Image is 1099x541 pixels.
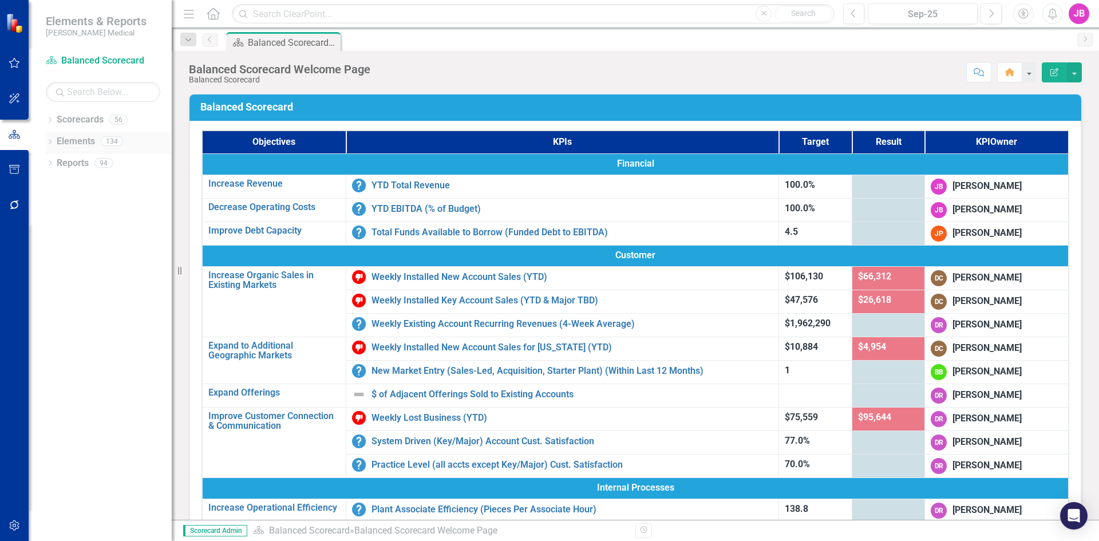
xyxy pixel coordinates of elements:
a: Increase Operational Efficiency [208,503,340,513]
h3: Balanced Scorecard [200,101,1074,113]
td: Double-Click to Edit [925,266,1069,290]
span: 1 [785,365,790,376]
span: Financial [208,157,1062,171]
a: Balanced Scorecard [46,54,160,68]
div: Balanced Scorecard Welcome Page [354,525,497,536]
a: Weekly Installed Key Account Sales (YTD & Major TBD) [371,295,773,306]
td: Double-Click to Edit Right Click for Context Menu [346,337,778,360]
td: Double-Click to Edit Right Click for Context Menu [202,266,346,337]
a: Expand Offerings [208,388,340,398]
div: DR [931,411,947,427]
button: Search [774,6,832,22]
img: No Information [352,458,366,472]
div: [PERSON_NAME] [952,342,1022,355]
td: Double-Click to Edit [925,454,1069,477]
span: $66,312 [858,271,891,282]
span: Internal Processes [208,481,1062,495]
td: Double-Click to Edit Right Click for Context Menu [346,222,778,245]
td: Double-Click to Edit Right Click for Context Menu [202,337,346,384]
td: Double-Click to Edit Right Click for Context Menu [346,175,778,198]
div: Balanced Scorecard [189,76,370,84]
div: BB [931,364,947,380]
a: Scorecards [57,113,104,127]
div: Balanced Scorecard Welcome Page [248,35,338,50]
td: Double-Click to Edit Right Click for Context Menu [346,313,778,337]
a: Weekly Installed New Account Sales for [US_STATE] (YTD) [371,342,773,353]
div: [PERSON_NAME] [952,227,1022,240]
span: $75,559 [785,412,818,422]
div: Sep-25 [872,7,974,21]
a: $ of Adjacent Offerings Sold to Existing Accounts [371,389,773,400]
td: Double-Click to Edit [925,499,1069,522]
td: Double-Click to Edit [925,290,1069,313]
td: Double-Click to Edit Right Click for Context Menu [346,290,778,313]
td: Double-Click to Edit Right Click for Context Menu [346,198,778,222]
td: Double-Click to Edit [925,198,1069,222]
td: Double-Click to Edit Right Click for Context Menu [202,384,346,407]
span: Search [791,9,816,18]
div: 134 [101,137,123,147]
td: Double-Click to Edit Right Click for Context Menu [346,499,778,522]
td: Double-Click to Edit Right Click for Context Menu [202,407,346,477]
a: Weekly Installed New Account Sales (YTD) [371,272,773,282]
img: No Information [352,435,366,448]
div: [PERSON_NAME] [952,271,1022,285]
div: DR [931,458,947,474]
td: Double-Click to Edit Right Click for Context Menu [346,407,778,431]
div: » [253,524,627,538]
div: [PERSON_NAME] [952,459,1022,472]
a: Expand to Additional Geographic Markets [208,341,340,361]
div: [PERSON_NAME] [952,365,1022,378]
td: Double-Click to Edit Right Click for Context Menu [346,384,778,407]
span: $47,576 [785,294,818,305]
span: $106,130 [785,271,823,282]
a: Weekly Lost Business (YTD) [371,413,773,423]
div: 56 [109,115,128,125]
a: Total Funds Available to Borrow (Funded Debt to EBITDA) [371,227,773,238]
small: [PERSON_NAME] Medical [46,28,147,37]
span: Elements & Reports [46,14,147,28]
a: Decrease Operating Costs [208,202,340,212]
td: Double-Click to Edit [925,360,1069,384]
td: Double-Click to Edit Right Click for Context Menu [202,175,346,198]
img: No Information [352,202,366,216]
div: DR [931,435,947,451]
span: 100.0% [785,203,815,214]
div: [PERSON_NAME] [952,203,1022,216]
td: Double-Click to Edit [202,153,1069,175]
td: Double-Click to Edit [925,431,1069,454]
div: [PERSON_NAME] [952,318,1022,331]
div: DC [931,341,947,357]
span: $10,884 [785,341,818,352]
img: ClearPoint Strategy [6,13,26,33]
button: JB [1069,3,1089,24]
span: 138.8 [785,503,808,514]
div: Open Intercom Messenger [1060,502,1088,530]
span: Customer [208,249,1062,262]
span: $95,644 [858,412,891,422]
td: Double-Click to Edit Right Click for Context Menu [346,360,778,384]
a: New Market Entry (Sales-Led, Acquisition, Starter Plant) (Within Last 12 Months) [371,366,773,376]
td: Double-Click to Edit Right Click for Context Menu [202,198,346,222]
a: YTD EBITDA (% of Budget) [371,204,773,214]
td: Double-Click to Edit [925,313,1069,337]
img: No Information [352,317,366,331]
td: Double-Click to Edit Right Click for Context Menu [346,431,778,454]
a: Weekly Existing Account Recurring Revenues (4-Week Average) [371,319,773,329]
a: Plant Associate Efficiency (Pieces Per Associate Hour) [371,504,773,515]
span: 70.0% [785,459,810,469]
div: DR [931,388,947,404]
img: No Information [352,226,366,239]
td: Double-Click to Edit Right Click for Context Menu [346,266,778,290]
img: No Information [352,179,366,192]
td: Double-Click to Edit [202,477,1069,499]
td: Double-Click to Edit [925,222,1069,245]
button: Sep-25 [868,3,978,24]
a: YTD Total Revenue [371,180,773,191]
img: No Information [352,364,366,378]
div: [PERSON_NAME] [952,436,1022,449]
img: Below Target [352,270,366,284]
div: DC [931,294,947,310]
input: Search Below... [46,82,160,102]
td: Double-Click to Edit [925,384,1069,407]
